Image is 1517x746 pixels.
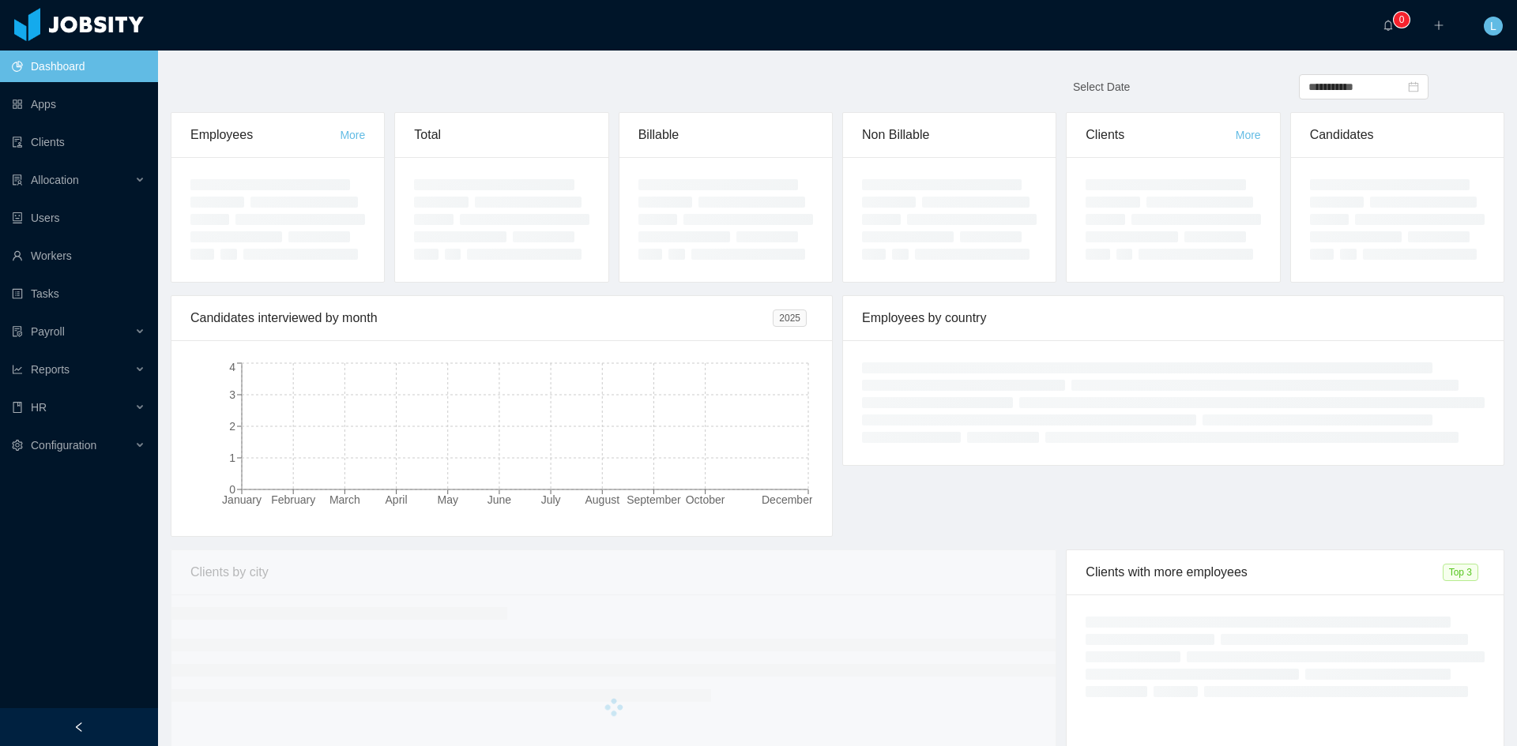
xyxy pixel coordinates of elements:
[438,493,458,506] tspan: May
[190,296,773,340] div: Candidates interviewed by month
[229,420,235,433] tspan: 2
[541,493,561,506] tspan: July
[1073,81,1130,93] span: Select Date
[1490,17,1496,36] span: L
[773,309,807,327] span: 2025
[12,402,23,413] i: icon: book
[31,325,65,338] span: Payroll
[1394,12,1410,28] sup: 0
[638,113,813,157] div: Billable
[271,493,315,506] tspan: February
[1310,113,1485,157] div: Candidates
[31,401,47,414] span: HR
[12,326,23,337] i: icon: file-protect
[627,493,681,506] tspan: September
[12,126,145,158] a: icon: auditClients
[1383,20,1394,31] i: icon: bell
[1408,81,1419,92] i: icon: calendar
[12,174,23,186] i: icon: solution
[340,129,365,141] a: More
[12,88,145,120] a: icon: appstoreApps
[329,493,360,506] tspan: March
[414,113,589,157] div: Total
[229,483,235,496] tspan: 0
[1236,129,1261,141] a: More
[1433,20,1444,31] i: icon: plus
[12,240,145,272] a: icon: userWorkers
[585,493,619,506] tspan: August
[222,493,262,506] tspan: January
[862,113,1037,157] div: Non Billable
[12,278,145,309] a: icon: profileTasks
[386,493,408,506] tspan: April
[31,363,70,376] span: Reports
[229,452,235,464] tspan: 1
[1443,564,1478,581] span: Top 3
[762,493,813,506] tspan: December
[12,440,23,451] i: icon: setting
[12,202,145,234] a: icon: robotUsers
[190,113,340,157] div: Employees
[862,296,1485,340] div: Employees by country
[229,388,235,401] tspan: 3
[12,51,145,82] a: icon: pie-chartDashboard
[229,361,235,373] tspan: 4
[1086,550,1442,594] div: Clients with more employees
[686,493,725,506] tspan: October
[487,493,512,506] tspan: June
[31,174,79,186] span: Allocation
[12,364,23,375] i: icon: line-chart
[1086,113,1235,157] div: Clients
[31,439,96,452] span: Configuration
